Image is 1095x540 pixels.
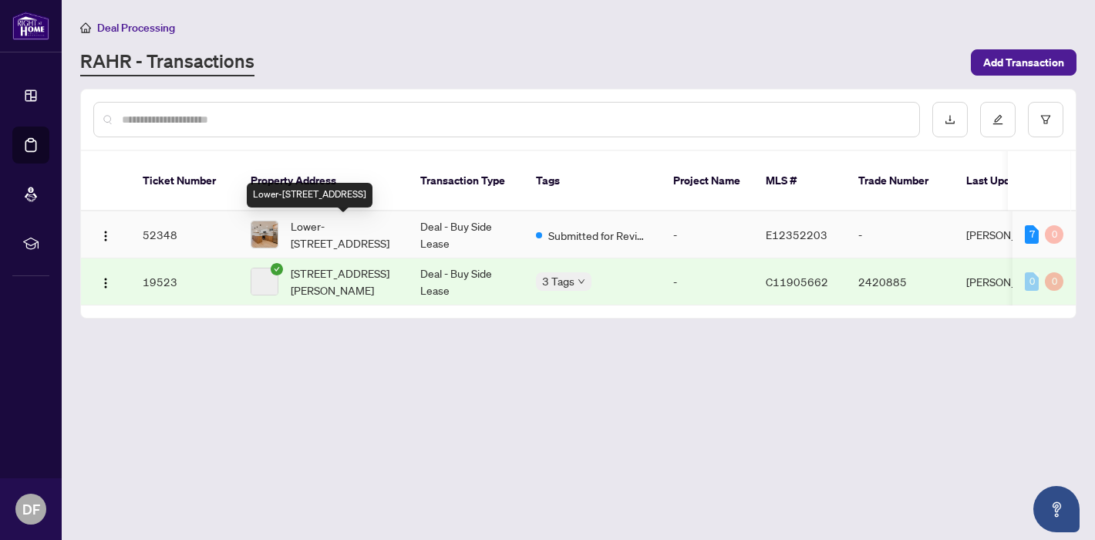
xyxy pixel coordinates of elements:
[983,50,1064,75] span: Add Transaction
[80,22,91,33] span: home
[992,114,1003,125] span: edit
[766,228,827,241] span: E12352203
[291,218,396,251] span: Lower-[STREET_ADDRESS]
[291,265,396,299] span: [STREET_ADDRESS][PERSON_NAME]
[954,258,1070,305] td: [PERSON_NAME]
[1025,225,1039,244] div: 7
[846,151,954,211] th: Trade Number
[80,49,254,76] a: RAHR - Transactions
[93,222,118,247] button: Logo
[661,211,753,258] td: -
[99,230,112,242] img: Logo
[93,269,118,294] button: Logo
[130,151,238,211] th: Ticket Number
[271,263,283,275] span: check-circle
[22,498,40,520] span: DF
[251,221,278,248] img: thumbnail-img
[846,211,954,258] td: -
[408,258,524,305] td: Deal - Buy Side Lease
[238,151,408,211] th: Property Address
[661,258,753,305] td: -
[766,275,828,289] span: C11905662
[753,151,846,211] th: MLS #
[12,12,49,40] img: logo
[130,258,238,305] td: 19523
[661,151,753,211] th: Project Name
[954,211,1070,258] td: [PERSON_NAME]
[1033,486,1080,532] button: Open asap
[247,183,372,208] div: Lower-[STREET_ADDRESS]
[1025,272,1039,291] div: 0
[971,49,1076,76] button: Add Transaction
[846,258,954,305] td: 2420885
[408,151,524,211] th: Transaction Type
[524,151,661,211] th: Tags
[99,277,112,289] img: Logo
[1028,102,1063,137] button: filter
[954,151,1070,211] th: Last Updated By
[130,211,238,258] td: 52348
[97,21,175,35] span: Deal Processing
[578,278,585,285] span: down
[980,102,1016,137] button: edit
[932,102,968,137] button: download
[408,211,524,258] td: Deal - Buy Side Lease
[542,272,574,290] span: 3 Tags
[548,227,649,244] span: Submitted for Review
[1045,272,1063,291] div: 0
[945,114,955,125] span: download
[1045,225,1063,244] div: 0
[1040,114,1051,125] span: filter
